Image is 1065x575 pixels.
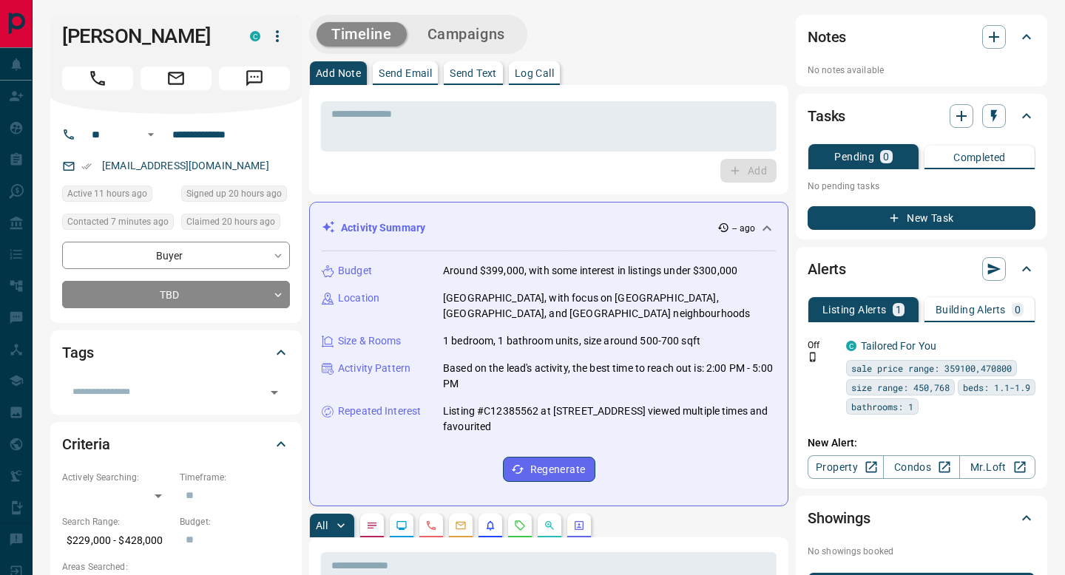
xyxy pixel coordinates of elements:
p: Building Alerts [936,304,1006,315]
p: Completed [953,152,1006,163]
span: Signed up 20 hours ago [186,186,282,201]
p: 0 [1015,304,1021,315]
span: bathrooms: 1 [851,399,913,414]
p: Budget: [180,515,290,528]
div: Alerts [808,251,1035,287]
p: Pending [834,152,874,162]
h1: [PERSON_NAME] [62,24,228,48]
svg: Calls [425,520,437,531]
span: sale price range: 359100,470800 [851,361,1012,375]
svg: Push Notification Only [808,352,818,362]
div: Mon Sep 15 2025 [181,186,290,206]
span: Active 11 hours ago [67,186,147,201]
p: Budget [338,263,372,279]
button: Open [142,126,160,143]
button: Campaigns [413,22,520,47]
svg: Listing Alerts [484,520,496,531]
a: Property [808,455,884,479]
a: [EMAIL_ADDRESS][DOMAIN_NAME] [102,160,269,171]
p: Areas Searched: [62,560,290,574]
p: Activity Summary [341,220,425,236]
svg: Email Verified [81,161,92,171]
p: Location [338,290,379,306]
div: Tue Sep 16 2025 [62,214,174,234]
p: 0 [883,152,889,162]
span: size range: 450,768 [851,380,950,395]
svg: Opportunities [544,520,555,531]
p: -- ago [732,222,755,235]
h2: Criteria [62,432,110,456]
button: New Task [808,206,1035,230]
p: Repeated Interest [338,404,421,419]
span: beds: 1.1-1.9 [963,380,1030,395]
p: Send Email [379,68,432,78]
p: Send Text [450,68,497,78]
div: Activity Summary-- ago [322,214,776,242]
p: Off [808,338,837,352]
div: Mon Sep 15 2025 [181,214,290,234]
span: Claimed 20 hours ago [186,214,275,229]
div: Notes [808,19,1035,55]
div: Tasks [808,98,1035,134]
p: $229,000 - $428,000 [62,528,172,553]
div: condos.ca [846,341,856,351]
p: Listing Alerts [822,304,887,315]
a: Condos [883,455,959,479]
h2: Notes [808,25,846,49]
button: Timeline [317,22,407,47]
div: TBD [62,281,290,308]
p: [GEOGRAPHIC_DATA], with focus on [GEOGRAPHIC_DATA], [GEOGRAPHIC_DATA], and [GEOGRAPHIC_DATA] neig... [443,290,776,321]
svg: Lead Browsing Activity [396,520,408,531]
button: Open [264,382,285,403]
div: Showings [808,500,1035,536]
div: Buyer [62,242,290,269]
svg: Emails [455,520,467,531]
p: Activity Pattern [338,361,410,376]
p: No pending tasks [808,175,1035,197]
p: Around $399,000, with some interest in listings under $300,000 [443,263,737,279]
h2: Alerts [808,257,846,281]
p: New Alert: [808,435,1035,451]
p: Log Call [515,68,554,78]
a: Mr.Loft [959,455,1035,479]
p: 1 bedroom, 1 bathroom units, size around 500-700 sqft [443,333,700,349]
a: Tailored For You [861,340,936,352]
p: Timeframe: [180,471,290,484]
span: Call [62,67,133,90]
div: Mon Sep 15 2025 [62,186,174,206]
h2: Showings [808,506,870,530]
p: All [316,520,328,531]
p: Add Note [316,68,361,78]
p: Size & Rooms [338,333,402,349]
p: 1 [896,304,902,315]
svg: Requests [514,520,526,531]
h2: Tasks [808,104,845,128]
div: condos.ca [250,31,260,41]
h2: Tags [62,341,93,364]
span: Contacted 7 minutes ago [67,214,169,229]
span: Message [219,67,290,90]
p: No showings booked [808,545,1035,558]
button: Regenerate [503,457,595,482]
p: No notes available [808,64,1035,77]
svg: Agent Actions [573,520,585,531]
div: Criteria [62,426,290,462]
p: Actively Searching: [62,471,172,484]
div: Tags [62,335,290,370]
span: Email [141,67,212,90]
p: Search Range: [62,515,172,528]
svg: Notes [366,520,378,531]
p: Based on the lead's activity, the best time to reach out is: 2:00 PM - 5:00 PM [443,361,776,392]
p: Listing #C12385562 at [STREET_ADDRESS] viewed multiple times and favourited [443,404,776,435]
